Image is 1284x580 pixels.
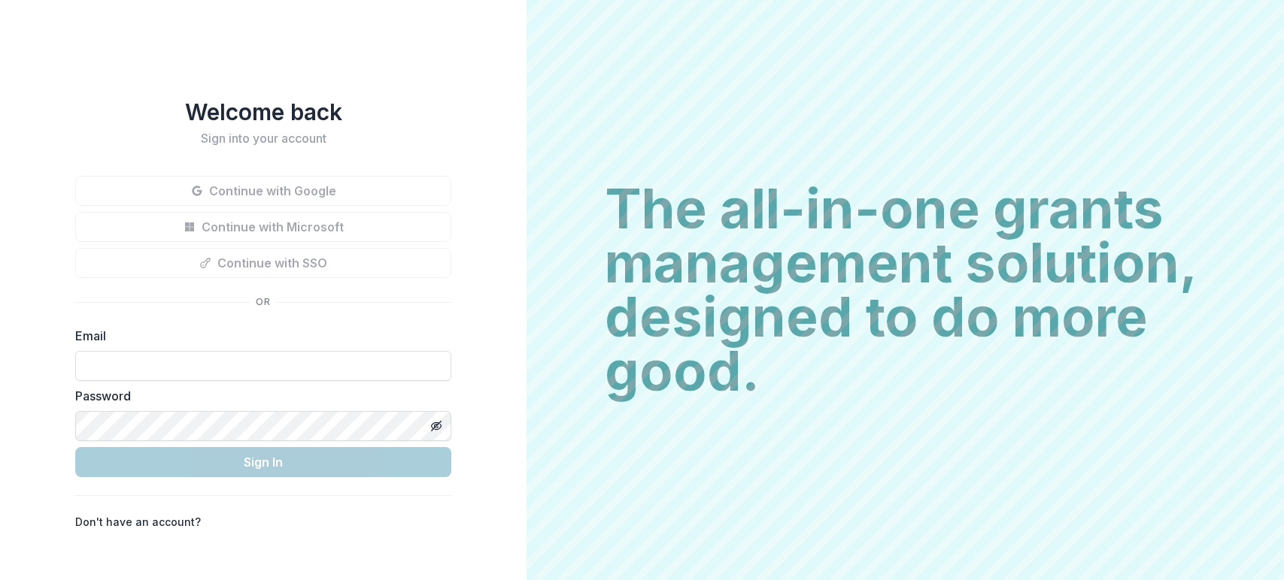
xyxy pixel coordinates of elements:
h2: Sign into your account [75,131,451,146]
button: Continue with Google [75,176,451,206]
button: Toggle password visibility [424,414,448,438]
button: Sign In [75,447,451,477]
button: Continue with Microsoft [75,212,451,242]
label: Email [75,327,442,345]
h1: Welcome back [75,98,451,125]
button: Continue with SSO [75,248,451,278]
label: Password [75,387,442,405]
p: Don't have an account? [75,514,201,530]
